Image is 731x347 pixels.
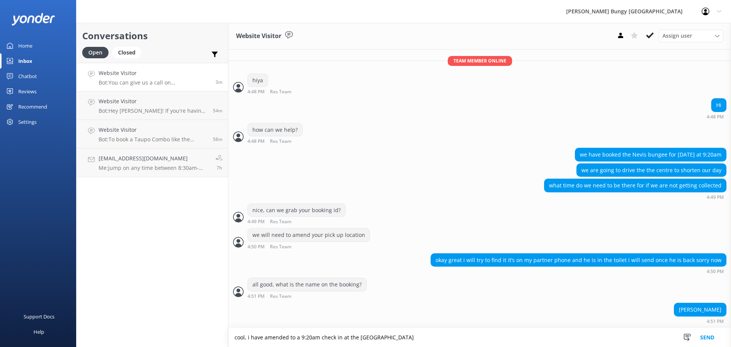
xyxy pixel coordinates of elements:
h3: Website Visitor [236,31,281,41]
div: hiya [248,74,268,87]
div: we have booked the Nevis bungee for [DATE] at 9:20am [575,148,726,161]
div: Support Docs [24,309,54,324]
img: yonder-white-logo.png [11,13,55,26]
div: Settings [18,114,37,130]
h4: [EMAIL_ADDRESS][DOMAIN_NAME] [99,154,210,163]
div: Sep 13 2025 04:49pm (UTC +12:00) Pacific/Auckland [544,194,726,200]
h4: Website Visitor [99,97,207,106]
div: we will need to amend your pick up location [248,229,370,241]
div: Open [82,47,109,58]
strong: 4:48 PM [707,115,724,119]
h4: Website Visitor [99,126,207,134]
div: okay great i will try to find it it’s on my partner phone and he is in the toilet i will send onc... [431,254,726,267]
div: Sep 13 2025 04:50pm (UTC +12:00) Pacific/Auckland [247,244,370,249]
p: Bot: To book a Taupo Combo like the bungy and skydive, give us a ring at [PHONE_NUMBER] or [PHONE... [99,136,207,143]
div: what time do we need to be there for if we are not getting collected [544,179,726,192]
textarea: cool, i have amended to a 9:20am check in at the [GEOGRAPHIC_DATA] [228,328,731,347]
div: Home [18,38,32,53]
p: Bot: You can give us a call on [PHONE_NUMBER] or [PHONE_NUMBER] to chat with a crew member. Our o... [99,79,210,86]
strong: 4:48 PM [247,139,265,144]
span: Sep 13 2025 03:57pm (UTC +12:00) Pacific/Auckland [213,107,222,114]
h2: Conversations [82,29,222,43]
div: Sep 13 2025 04:48pm (UTC +12:00) Pacific/Auckland [247,138,316,144]
div: Chatbot [18,69,37,84]
div: [PERSON_NAME] [674,303,726,316]
a: Website VisitorBot:To book a Taupo Combo like the bungy and skydive, give us a ring at [PHONE_NUM... [77,120,228,149]
div: Sep 13 2025 04:48pm (UTC +12:00) Pacific/Auckland [247,89,316,94]
strong: 4:49 PM [707,195,724,200]
p: Me: jump on any time between 8:30am-5pm NZT and someone will assist :) [99,165,210,171]
strong: 4:50 PM [707,269,724,274]
div: Help [34,324,44,339]
strong: 4:50 PM [247,245,265,249]
span: Res Team [270,294,291,299]
div: nice, can we grab your booking id? [248,204,345,217]
a: Website VisitorBot:Hey [PERSON_NAME]! If you're having trouble with your photos and videos, shoot... [77,91,228,120]
span: Sep 13 2025 09:37am (UTC +12:00) Pacific/Auckland [217,165,222,171]
span: Sep 13 2025 04:48pm (UTC +12:00) Pacific/Auckland [215,79,222,85]
div: Closed [112,47,141,58]
div: Assign User [659,30,723,42]
p: Bot: Hey [PERSON_NAME]! If you're having trouble with your photos and videos, shoot an email over... [99,107,207,114]
div: Sep 13 2025 04:49pm (UTC +12:00) Pacific/Auckland [247,219,346,224]
span: Res Team [270,139,291,144]
div: Sep 13 2025 04:50pm (UTC +12:00) Pacific/Auckland [431,269,726,274]
div: how can we help? [248,123,302,136]
div: Hi [712,99,726,112]
div: we are going to drive the the centre to shorten our day [577,164,726,177]
div: Inbox [18,53,32,69]
strong: 4:51 PM [247,294,265,299]
h4: Website Visitor [99,69,210,77]
span: Res Team [270,245,291,249]
div: Recommend [18,99,47,114]
a: [EMAIL_ADDRESS][DOMAIN_NAME]Me:jump on any time between 8:30am-5pm NZT and someone will assist :)7h [77,149,228,177]
strong: 4:48 PM [247,90,265,94]
div: Reviews [18,84,37,99]
strong: 4:49 PM [247,219,265,224]
div: Sep 13 2025 04:51pm (UTC +12:00) Pacific/Auckland [247,293,367,299]
span: Res Team [270,219,291,224]
span: Assign user [662,32,692,40]
a: Website VisitorBot:You can give us a call on [PHONE_NUMBER] or [PHONE_NUMBER] to chat with a crew... [77,63,228,91]
a: Open [82,48,112,56]
span: Sep 13 2025 03:53pm (UTC +12:00) Pacific/Auckland [213,136,222,142]
button: Send [693,328,721,347]
strong: 4:51 PM [707,319,724,324]
a: Closed [112,48,145,56]
div: Sep 13 2025 04:48pm (UTC +12:00) Pacific/Auckland [707,114,726,119]
span: Team member online [448,56,512,66]
div: Sep 13 2025 04:51pm (UTC +12:00) Pacific/Auckland [674,318,726,324]
span: Res Team [270,90,291,94]
div: all good, what is the name on the booking? [248,278,366,291]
